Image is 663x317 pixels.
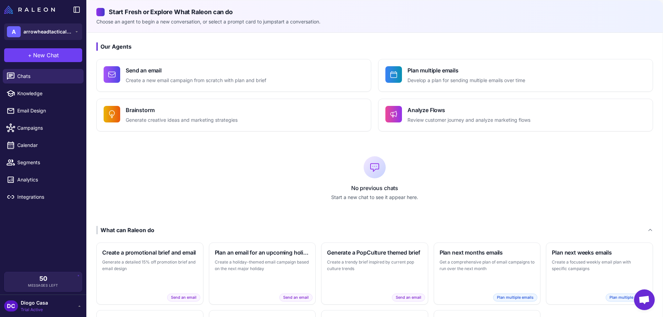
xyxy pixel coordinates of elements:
a: Campaigns [3,121,84,135]
button: Analyze FlowsReview customer journey and analyze marketing flows [378,99,653,131]
a: Email Design [3,103,84,118]
p: Create a holiday-themed email campaign based on the next major holiday [215,259,310,272]
span: Send an email [279,294,313,301]
h3: Create a promotional brief and email [102,248,198,257]
p: Develop a plan for sending multiple emails over time [407,77,525,85]
span: Plan multiple emails [493,294,537,301]
p: Create a new email campaign from scratch with plan and brief [126,77,266,85]
button: Send an emailCreate a new email campaign from scratch with plan and brief [96,59,371,92]
span: 50 [39,276,47,282]
p: Start a new chat to see it appear here. [96,194,653,201]
button: Aarrowheadtacticalapparel [4,23,82,40]
span: New Chat [33,51,59,59]
h4: Send an email [126,66,266,75]
span: Calendar [17,141,78,149]
button: +New Chat [4,48,82,62]
a: Segments [3,155,84,170]
a: Integrations [3,190,84,204]
h3: Plan next months emails [440,248,535,257]
button: Create a promotional brief and emailGenerate a detailed 15% off promotion brief and email designS... [96,242,203,305]
a: Knowledge [3,86,84,101]
span: Messages Left [28,283,58,288]
a: Calendar [3,138,84,152]
div: DC [4,300,18,311]
h3: Plan an email for an upcoming holiday [215,248,310,257]
p: Get a comprehensive plan of email campaigns to run over the next month [440,259,535,272]
button: BrainstormGenerate creative ideas and marketing strategies [96,99,371,131]
span: Plan multiple emails [606,294,650,301]
h4: Plan multiple emails [407,66,525,75]
span: Integrations [17,193,78,201]
span: Trial Active [21,307,48,313]
span: Campaigns [17,124,78,132]
p: No previous chats [96,184,653,192]
button: Plan an email for an upcoming holidayCreate a holiday-themed email campaign based on the next maj... [209,242,316,305]
p: Generate creative ideas and marketing strategies [126,116,238,124]
span: + [28,51,32,59]
span: Diogo Casa [21,299,48,307]
h4: Analyze Flows [407,106,530,114]
button: Plan next weeks emailsCreate a focused weekly email plan with specific campaignsPlan multiple emails [546,242,653,305]
h2: Start Fresh or Explore What Raleon can do [96,7,653,17]
p: Review customer journey and analyze marketing flows [407,116,530,124]
span: Analytics [17,176,78,184]
div: Open chat [634,289,655,310]
h3: Our Agents [96,42,653,51]
span: Knowledge [17,90,78,97]
button: Generate a PopCulture themed briefCreate a trendy brief inspired by current pop culture trendsSen... [321,242,428,305]
div: What can Raleon do [96,226,154,234]
h3: Plan next weeks emails [552,248,647,257]
span: Send an email [392,294,425,301]
button: Plan multiple emailsDevelop a plan for sending multiple emails over time [378,59,653,92]
span: Email Design [17,107,78,115]
p: Generate a detailed 15% off promotion brief and email design [102,259,198,272]
p: Create a trendy brief inspired by current pop culture trends [327,259,422,272]
span: Send an email [167,294,200,301]
div: A [7,26,21,37]
span: arrowheadtacticalapparel [23,28,72,36]
a: Raleon Logo [4,6,58,14]
span: Chats [17,72,78,80]
img: Raleon Logo [4,6,55,14]
span: Segments [17,159,78,166]
h4: Brainstorm [126,106,238,114]
p: Choose an agent to begin a new conversation, or select a prompt card to jumpstart a conversation. [96,18,653,26]
a: Analytics [3,172,84,187]
button: Plan next months emailsGet a comprehensive plan of email campaigns to run over the next monthPlan... [434,242,541,305]
p: Create a focused weekly email plan with specific campaigns [552,259,647,272]
h3: Generate a PopCulture themed brief [327,248,422,257]
a: Chats [3,69,84,83]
